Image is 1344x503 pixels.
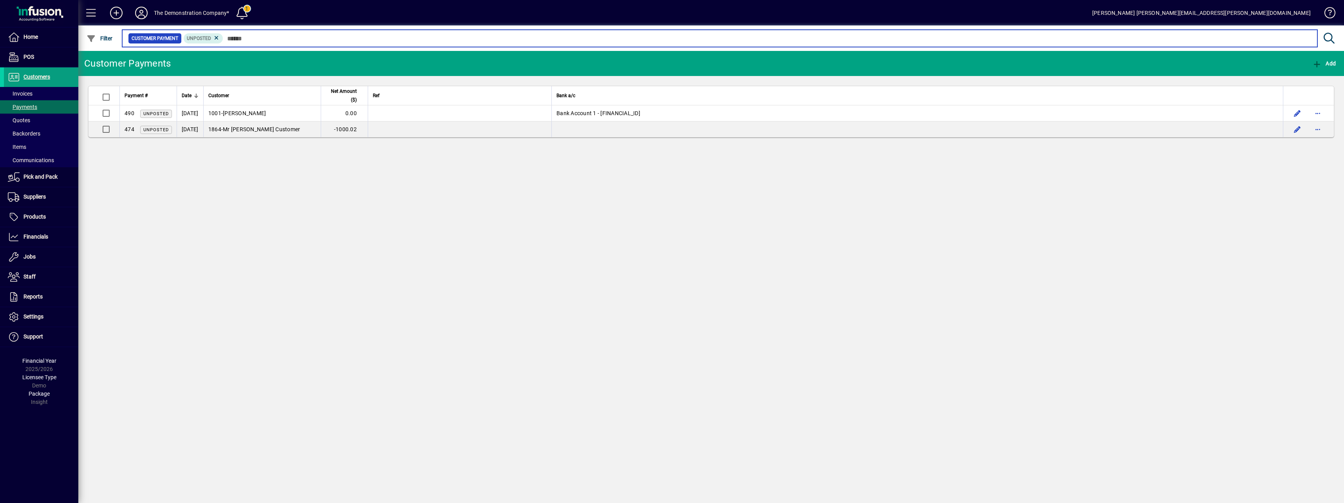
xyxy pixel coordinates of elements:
span: Customers [23,74,50,80]
button: Add [1310,56,1338,71]
div: Net Amount ($) [326,87,364,104]
span: Bank a/c [556,91,575,100]
a: Invoices [4,87,78,100]
span: POS [23,54,34,60]
span: Jobs [23,253,36,260]
a: Quotes [4,114,78,127]
td: [DATE] [177,105,203,121]
span: Unposted [143,127,169,132]
span: Mr [PERSON_NAME] Customer [223,126,300,132]
button: Filter [85,31,115,45]
a: Support [4,327,78,347]
span: Financial Year [22,358,56,364]
td: - [203,121,321,137]
td: -1000.02 [321,121,368,137]
span: Quotes [8,117,30,123]
div: Bank a/c [556,91,1278,100]
mat-chip: Customer Payment Status: Unposted [184,33,223,43]
a: Pick and Pack [4,167,78,187]
button: Profile [129,6,154,20]
span: Unposted [143,111,169,116]
a: Backorders [4,127,78,140]
div: Customer Payments [84,57,171,70]
a: Communications [4,154,78,167]
span: Payment # [125,91,148,100]
span: Support [23,333,43,340]
button: More options [1311,123,1324,136]
span: Filter [87,35,113,42]
div: Ref [373,91,547,100]
span: Home [23,34,38,40]
span: [PERSON_NAME] [223,110,266,116]
a: Financials [4,227,78,247]
span: Pick and Pack [23,174,58,180]
span: 490 [125,110,134,116]
span: Date [182,91,191,100]
button: Add [104,6,129,20]
span: Communications [8,157,54,163]
span: Invoices [8,90,33,97]
a: Products [4,207,78,227]
td: [DATE] [177,121,203,137]
td: - [203,105,321,121]
span: Items [8,144,26,150]
span: Products [23,214,46,220]
a: Knowledge Base [1319,2,1334,27]
span: Backorders [8,130,40,137]
a: Items [4,140,78,154]
a: POS [4,47,78,67]
span: Licensee Type [22,374,56,380]
div: Date [182,91,199,100]
td: 0.00 [321,105,368,121]
span: Financials [23,233,48,240]
button: Edit [1291,123,1304,136]
a: Home [4,27,78,47]
button: More options [1311,107,1324,119]
div: [PERSON_NAME] [PERSON_NAME][EMAIL_ADDRESS][PERSON_NAME][DOMAIN_NAME] [1092,7,1311,19]
span: Settings [23,313,43,320]
span: Unposted [187,36,211,41]
span: Customer Payment [132,34,178,42]
span: 1001 [208,110,221,116]
a: Jobs [4,247,78,267]
div: Payment # [125,91,172,100]
span: Bank Account 1 - [FINANCIAL_ID] [556,110,640,116]
span: Reports [23,293,43,300]
span: Customer [208,91,229,100]
a: Reports [4,287,78,307]
a: Suppliers [4,187,78,207]
button: Edit [1291,107,1304,119]
span: Staff [23,273,36,280]
span: 474 [125,126,134,132]
span: Ref [373,91,379,100]
a: Staff [4,267,78,287]
div: The Demonstration Company* [154,7,229,19]
span: Payments [8,104,37,110]
span: Package [29,391,50,397]
a: Payments [4,100,78,114]
span: Suppliers [23,194,46,200]
span: Net Amount ($) [326,87,357,104]
span: 1864 [208,126,221,132]
span: Add [1312,60,1336,67]
a: Settings [4,307,78,327]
